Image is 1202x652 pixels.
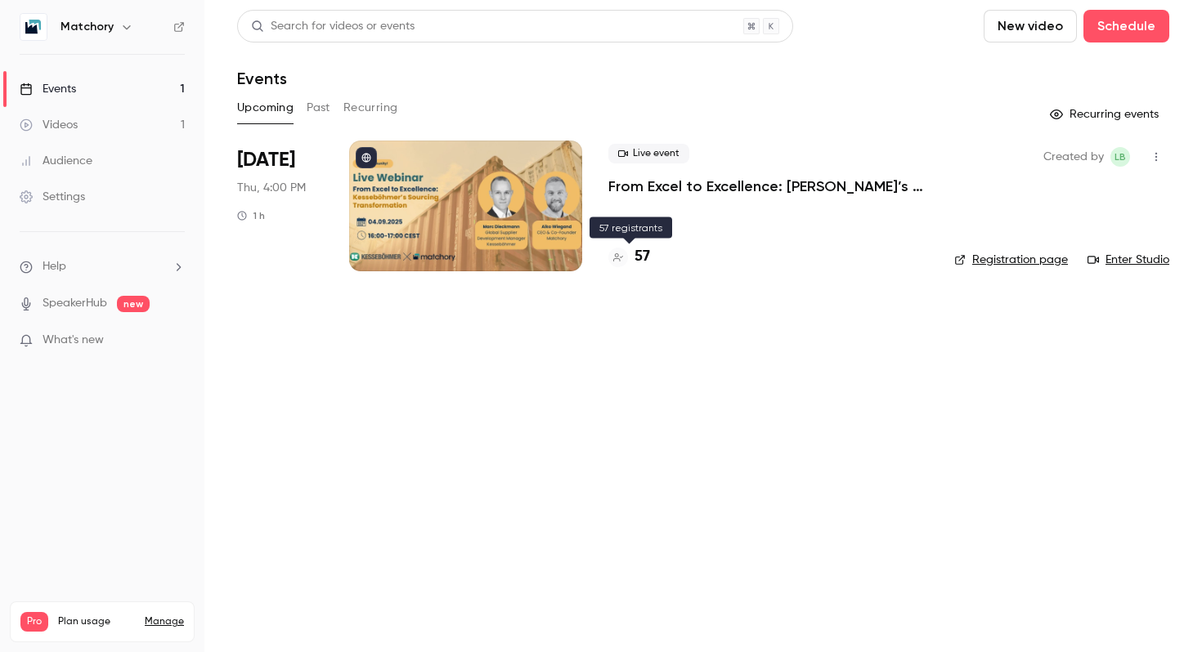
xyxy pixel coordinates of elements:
[1088,252,1169,268] a: Enter Studio
[343,95,398,121] button: Recurring
[117,296,150,312] span: new
[20,81,76,97] div: Events
[20,117,78,133] div: Videos
[237,180,306,196] span: Thu, 4:00 PM
[237,147,295,173] span: [DATE]
[43,258,66,275] span: Help
[237,141,323,271] div: Sep 4 Thu, 4:00 PM (Europe/Berlin)
[251,18,415,35] div: Search for videos or events
[20,153,92,169] div: Audience
[1043,147,1104,167] span: Created by
[43,332,104,349] span: What's new
[20,258,185,275] li: help-dropdown-opener
[145,615,184,628] a: Manage
[954,252,1068,268] a: Registration page
[58,615,135,628] span: Plan usage
[20,612,48,632] span: Pro
[1083,10,1169,42] button: Schedule
[608,176,928,196] a: From Excel to Excellence: [PERSON_NAME]’s Sourcing Transformation
[635,246,650,268] h4: 57
[984,10,1077,42] button: New video
[61,19,114,35] h6: Matchory
[20,189,85,205] div: Settings
[237,209,265,222] div: 1 h
[1043,101,1169,127] button: Recurring events
[307,95,330,121] button: Past
[608,144,689,163] span: Live event
[43,295,107,312] a: SpeakerHub
[165,333,185,348] iframe: Noticeable Trigger
[608,246,650,268] a: 57
[237,69,287,88] h1: Events
[237,95,294,121] button: Upcoming
[1115,147,1126,167] span: LB
[1110,147,1130,167] span: Laura Banciu
[20,14,47,40] img: Matchory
